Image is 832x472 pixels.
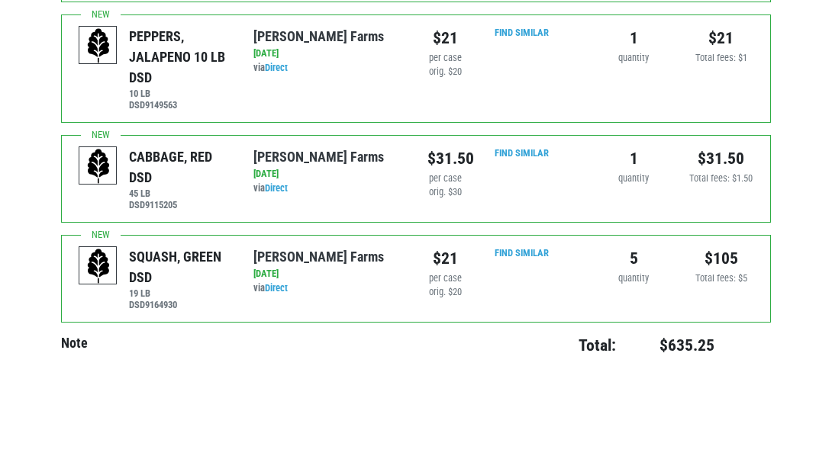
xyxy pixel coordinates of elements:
h4: Note [61,335,527,352]
h6: 45 LB [129,188,230,199]
a: Find Similar [495,147,549,159]
div: Total fees: $5 [689,271,753,286]
div: 1 [601,146,666,171]
a: Find Similar [495,247,549,258]
div: orig. $30 [427,185,463,200]
a: [PERSON_NAME] Farms [253,149,384,165]
div: CABBAGE, RED DSD [129,146,230,188]
a: Direct [265,182,288,194]
div: 1 [601,26,666,50]
div: $105 [689,246,753,285]
div: per case [427,271,463,286]
div: via [253,267,405,296]
div: $21 [427,26,463,50]
div: SQUASH, GREEN DSD [129,246,230,287]
div: via [253,167,405,196]
span: quantity [618,52,649,63]
img: placeholder-variety-43d6402dacf2d531de610a020419775a.svg [79,147,118,185]
div: via [253,47,405,75]
h4: $635.25 [625,336,714,355]
div: $31.50 [689,146,753,185]
div: per case [427,172,463,186]
img: placeholder-variety-43d6402dacf2d531de610a020419775a.svg [79,247,118,285]
div: 5 [601,246,666,271]
span: quantity [618,272,649,284]
h4: Total: [550,336,616,355]
div: PEPPERS, JALAPENO 10 LB DSD [129,26,230,88]
div: [DATE] [253,267,405,281]
a: [PERSON_NAME] Farms [253,249,384,265]
h6: 19 LB [129,287,230,299]
a: Direct [265,62,288,73]
a: [PERSON_NAME] Farms [253,28,384,44]
a: Direct [265,282,288,294]
div: orig. $20 [427,285,463,300]
div: [DATE] [253,167,405,181]
a: Find Similar [495,27,549,38]
div: per case [427,51,463,66]
img: placeholder-variety-43d6402dacf2d531de610a020419775a.svg [79,27,118,65]
h6: DSD9115205 [129,199,230,210]
div: Total fees: $1 [689,51,753,66]
div: $21 [427,246,463,271]
div: $21 [689,26,753,65]
div: $31.50 [427,146,463,171]
h6: DSD9149563 [129,99,230,111]
h6: DSD9164930 [129,299,230,310]
h6: 10 LB [129,88,230,99]
div: orig. $20 [427,65,463,79]
div: Total fees: $1.50 [689,172,753,186]
div: [DATE] [253,47,405,61]
span: quantity [618,172,649,184]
